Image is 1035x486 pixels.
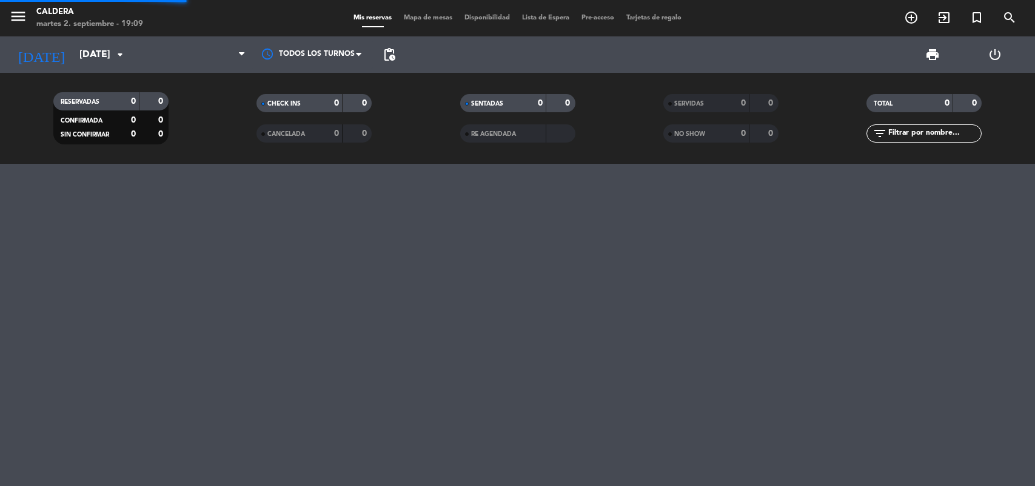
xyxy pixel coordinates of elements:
i: menu [9,7,27,25]
span: SENTADAS [471,101,503,107]
strong: 0 [972,99,979,107]
span: Disponibilidad [458,15,516,21]
strong: 0 [741,99,746,107]
span: Mapa de mesas [398,15,458,21]
span: NO SHOW [674,131,705,137]
strong: 0 [158,116,166,124]
strong: 0 [334,99,339,107]
strong: 0 [131,130,136,138]
i: filter_list [873,126,887,141]
button: menu [9,7,27,30]
div: LOG OUT [963,36,1026,73]
strong: 0 [334,129,339,138]
span: print [925,47,940,62]
span: CANCELADA [267,131,305,137]
span: pending_actions [382,47,397,62]
strong: 0 [768,129,775,138]
span: Tarjetas de regalo [620,15,688,21]
i: arrow_drop_down [113,47,127,62]
div: martes 2. septiembre - 19:09 [36,18,143,30]
strong: 0 [362,129,369,138]
strong: 0 [158,97,166,106]
strong: 0 [538,99,543,107]
strong: 0 [131,116,136,124]
strong: 0 [741,129,746,138]
strong: 0 [945,99,950,107]
i: [DATE] [9,41,73,68]
strong: 0 [362,99,369,107]
i: power_settings_new [988,47,1002,62]
div: Caldera [36,6,143,18]
span: Pre-acceso [575,15,620,21]
i: search [1002,10,1017,25]
span: CHECK INS [267,101,301,107]
span: SERVIDAS [674,101,704,107]
input: Filtrar por nombre... [887,127,981,140]
span: SIN CONFIRMAR [61,132,109,138]
span: Mis reservas [347,15,398,21]
strong: 0 [158,130,166,138]
span: Lista de Espera [516,15,575,21]
span: TOTAL [874,101,893,107]
span: RE AGENDADA [471,131,516,137]
i: add_circle_outline [904,10,919,25]
i: turned_in_not [970,10,984,25]
i: exit_to_app [937,10,951,25]
span: RESERVADAS [61,99,99,105]
strong: 0 [565,99,572,107]
span: CONFIRMADA [61,118,102,124]
strong: 0 [131,97,136,106]
strong: 0 [768,99,775,107]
